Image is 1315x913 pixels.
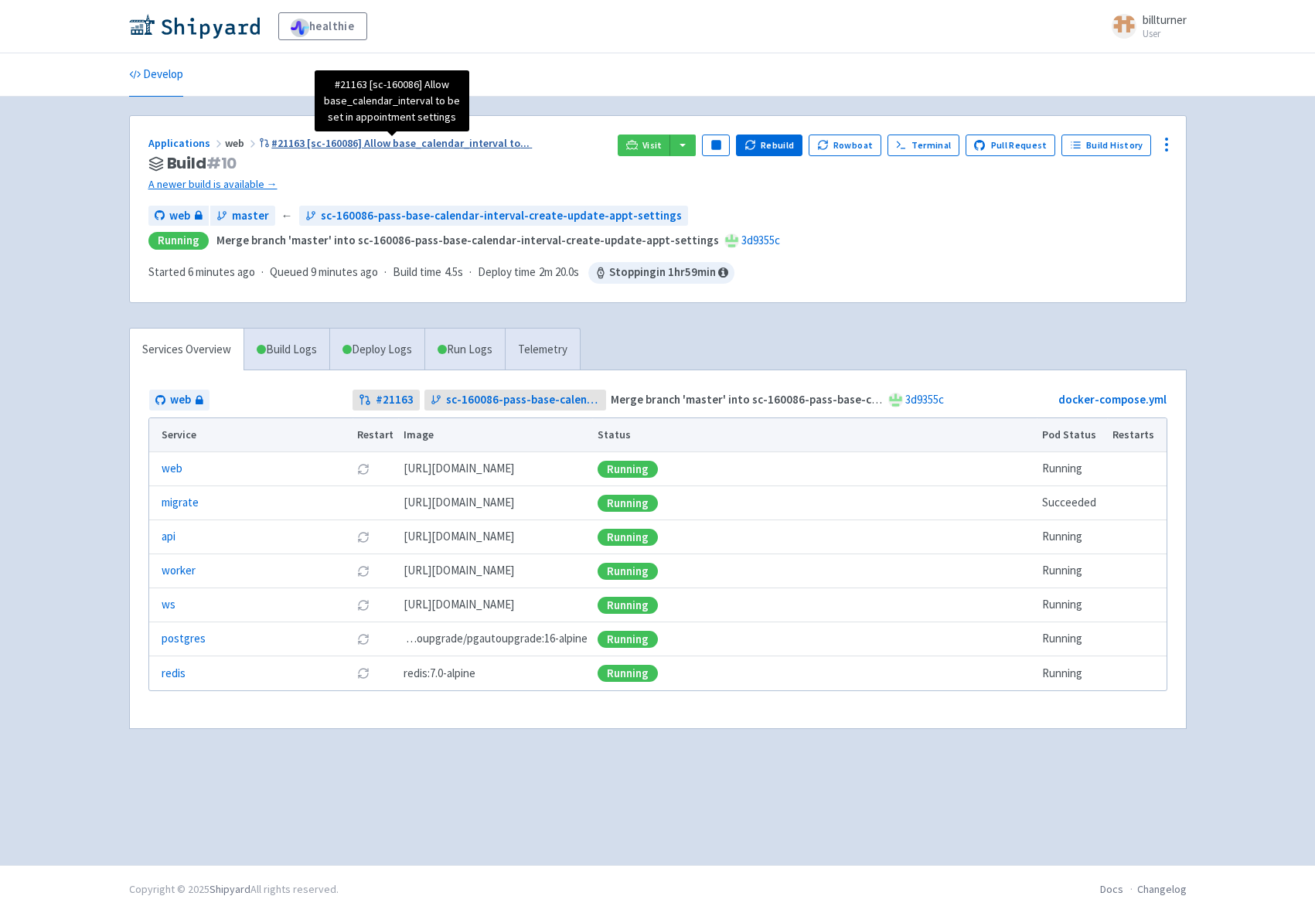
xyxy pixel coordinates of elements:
[478,264,536,281] span: Deploy time
[404,665,475,683] span: redis:7.0-alpine
[611,392,1113,407] strong: Merge branch 'master' into sc-160086-pass-base-calendar-interval-create-update-appt-settings
[167,155,237,172] span: Build
[598,665,658,682] div: Running
[598,495,658,512] div: Running
[244,329,329,371] a: Build Logs
[376,391,414,409] strong: # 21163
[598,597,658,614] div: Running
[1107,418,1166,452] th: Restarts
[702,135,730,156] button: Pause
[1037,588,1107,622] td: Running
[329,329,424,371] a: Deploy Logs
[598,529,658,546] div: Running
[232,207,269,225] span: master
[887,135,959,156] a: Terminal
[206,152,237,174] span: # 10
[588,262,734,284] span: Stopping in 1 hr 59 min
[398,418,592,452] th: Image
[1037,656,1107,690] td: Running
[216,233,719,247] strong: Merge branch 'master' into sc-160086-pass-base-calendar-interval-create-update-appt-settings
[1061,135,1151,156] a: Build History
[1143,12,1187,27] span: billturner
[741,233,780,247] a: 3d9355c
[299,206,688,227] a: sc-160086-pass-base-calendar-interval-create-update-appt-settings
[1102,14,1187,39] a: billturner User
[1058,392,1167,407] a: docker-compose.yml
[1037,520,1107,554] td: Running
[148,175,606,193] a: A newer build is available →
[424,390,606,411] a: sc-160086-pass-base-calendar-interval-create-update-appt-settings
[404,562,514,580] span: [DOMAIN_NAME][URL]
[162,665,186,683] a: redis
[311,264,378,279] time: 9 minutes ago
[404,630,588,648] span: pgautoupgrade/pgautoupgrade:16-alpine
[618,135,670,156] a: Visit
[1037,418,1107,452] th: Pod Status
[270,264,378,279] span: Queued
[225,136,259,150] span: web
[905,392,944,407] a: 3d9355c
[170,391,191,409] span: web
[149,390,210,411] a: web
[357,667,370,680] button: Restart pod
[404,596,514,614] span: [DOMAIN_NAME][URL]
[281,207,293,225] span: ←
[148,232,209,250] div: Running
[539,264,579,281] span: 2m 20.0s
[148,264,255,279] span: Started
[357,565,370,577] button: Restart pod
[357,531,370,543] button: Restart pod
[404,460,514,478] span: [DOMAIN_NAME][URL]
[188,264,255,279] time: 6 minutes ago
[129,14,260,39] img: Shipyard logo
[353,418,399,452] th: Restart
[148,206,209,227] a: web
[210,206,275,227] a: master
[446,391,600,409] span: sc-160086-pass-base-calendar-interval-create-update-appt-settings
[129,53,183,97] a: Develop
[1037,622,1107,656] td: Running
[445,264,463,281] span: 4.5s
[148,262,734,284] div: · · ·
[162,596,175,614] a: ws
[169,207,190,225] span: web
[592,418,1037,452] th: Status
[162,494,199,512] a: migrate
[130,329,244,371] a: Services Overview
[736,135,802,156] button: Rebuild
[404,494,514,512] span: [DOMAIN_NAME][URL]
[1037,486,1107,520] td: Succeeded
[404,528,514,546] span: [DOMAIN_NAME][URL]
[393,264,441,281] span: Build time
[809,135,881,156] button: Rowboat
[642,139,663,152] span: Visit
[1037,452,1107,486] td: Running
[966,135,1056,156] a: Pull Request
[162,460,182,478] a: web
[598,563,658,580] div: Running
[505,329,580,371] a: Telemetry
[1137,882,1187,896] a: Changelog
[148,136,225,150] a: Applications
[149,418,353,452] th: Service
[357,599,370,612] button: Restart pod
[424,329,505,371] a: Run Logs
[357,633,370,646] button: Restart pod
[271,136,530,150] span: #21163 [sc-160086] Allow base_calendar_interval to ...
[162,630,206,648] a: postgres
[129,881,339,898] div: Copyright © 2025 All rights reserved.
[162,562,196,580] a: worker
[598,631,658,648] div: Running
[1143,29,1187,39] small: User
[1037,554,1107,588] td: Running
[357,463,370,475] button: Restart pod
[278,12,367,40] a: healthie
[321,207,682,225] span: sc-160086-pass-base-calendar-interval-create-update-appt-settings
[598,461,658,478] div: Running
[353,390,420,411] a: #21163
[162,528,175,546] a: api
[210,882,250,896] a: Shipyard
[259,136,533,150] a: #21163 [sc-160086] Allow base_calendar_interval to...
[1100,882,1123,896] a: Docs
